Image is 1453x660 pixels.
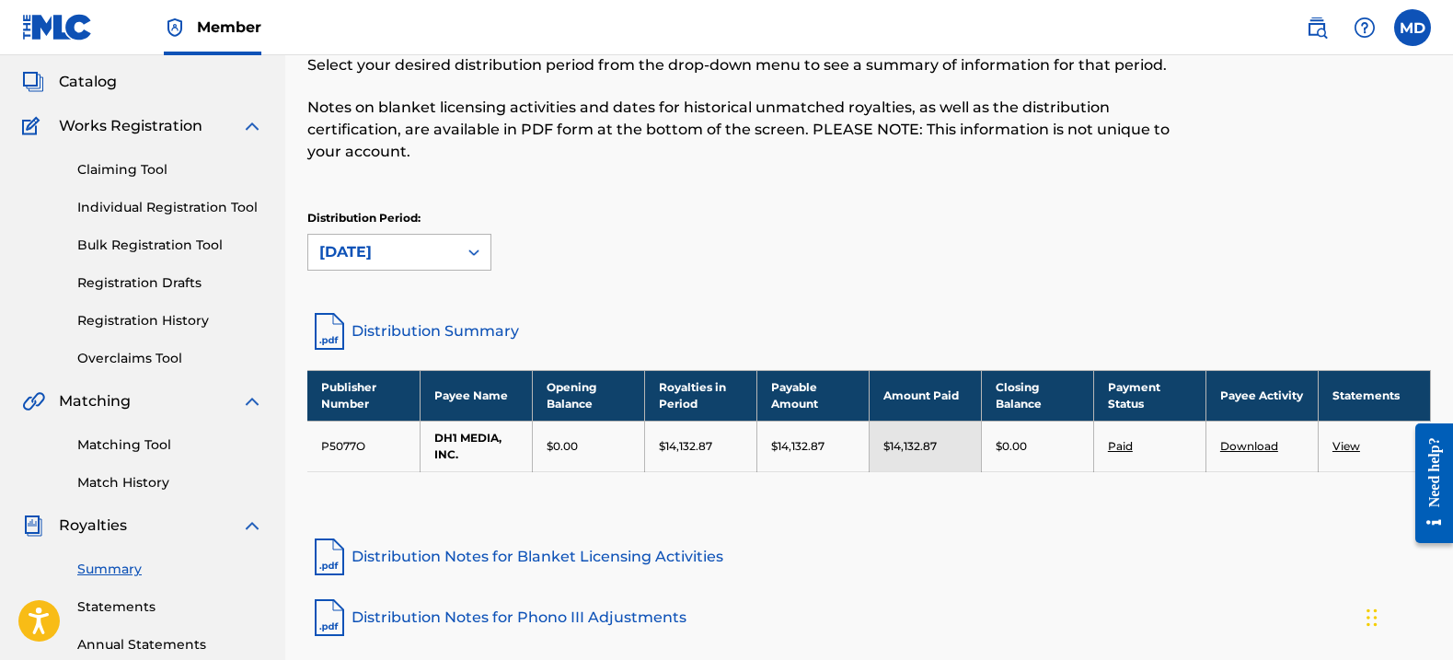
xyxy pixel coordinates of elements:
[59,115,202,137] span: Works Registration
[1093,370,1205,421] th: Payment Status
[644,370,756,421] th: Royalties in Period
[659,438,712,455] p: $14,132.87
[22,14,93,41] img: MLC Logo
[77,635,263,654] a: Annual Statements
[77,597,263,617] a: Statements
[1354,17,1376,39] img: help
[1401,409,1453,557] iframe: Resource Center
[1318,370,1430,421] th: Statements
[22,390,45,412] img: Matching
[22,71,44,93] img: Catalog
[1332,439,1360,453] a: View
[883,438,937,455] p: $14,132.87
[1306,17,1328,39] img: search
[869,370,981,421] th: Amount Paid
[77,473,263,492] a: Match History
[77,236,263,255] a: Bulk Registration Tool
[307,596,1431,640] a: Distribution Notes for Phono III Adjustments
[981,370,1093,421] th: Closing Balance
[1361,572,1453,660] iframe: Chat Widget
[164,17,186,39] img: Top Rightsholder
[59,71,117,93] span: Catalog
[532,370,644,421] th: Opening Balance
[319,241,446,263] div: [DATE]
[22,115,46,137] img: Works Registration
[77,435,263,455] a: Matching Tool
[996,438,1027,455] p: $0.00
[307,370,420,421] th: Publisher Number
[77,273,263,293] a: Registration Drafts
[307,210,491,226] p: Distribution Period:
[420,370,532,421] th: Payee Name
[197,17,261,38] span: Member
[59,515,127,537] span: Royalties
[307,309,352,353] img: distribution-summary-pdf
[307,535,1431,579] a: Distribution Notes for Blanket Licensing Activities
[307,309,1431,353] a: Distribution Summary
[1367,590,1378,645] div: Drag
[77,160,263,179] a: Claiming Tool
[307,535,352,579] img: pdf
[307,596,352,640] img: pdf
[307,54,1172,76] p: Select your desired distribution period from the drop-down menu to see a summary of information f...
[756,370,869,421] th: Payable Amount
[241,515,263,537] img: expand
[1298,9,1335,46] a: Public Search
[77,311,263,330] a: Registration History
[1205,370,1318,421] th: Payee Activity
[1346,9,1383,46] div: Help
[241,390,263,412] img: expand
[1108,439,1133,453] a: Paid
[77,198,263,217] a: Individual Registration Tool
[59,390,131,412] span: Matching
[22,515,44,537] img: Royalties
[307,97,1172,163] p: Notes on blanket licensing activities and dates for historical unmatched royalties, as well as th...
[77,560,263,579] a: Summary
[77,349,263,368] a: Overclaims Tool
[307,421,420,471] td: P5077O
[1220,439,1278,453] a: Download
[1394,9,1431,46] div: User Menu
[771,438,825,455] p: $14,132.87
[420,421,532,471] td: DH1 MEDIA, INC.
[241,115,263,137] img: expand
[22,71,117,93] a: CatalogCatalog
[547,438,578,455] p: $0.00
